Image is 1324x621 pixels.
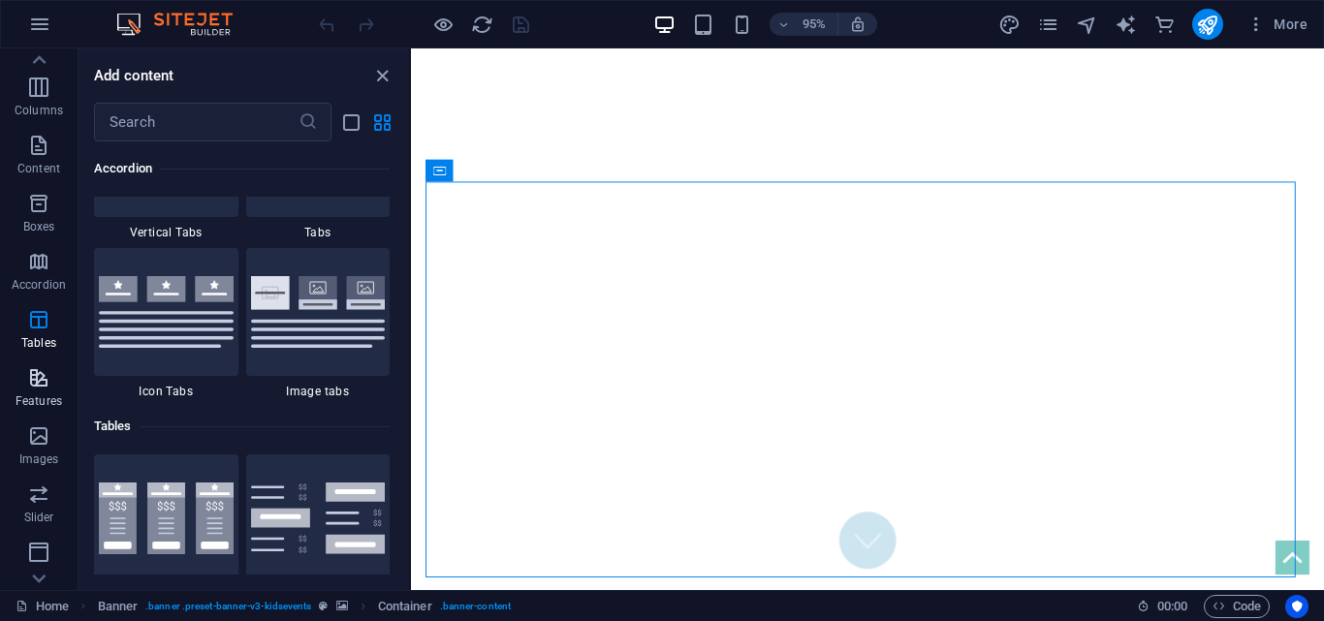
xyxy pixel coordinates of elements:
[319,601,328,611] i: This element is a customizable preset
[99,276,234,348] img: accordion-icon-tabs.svg
[1076,14,1098,36] i: Navigator
[94,248,238,399] div: Icon Tabs
[471,14,493,36] i: Reload page
[1153,14,1176,36] i: Commerce
[246,384,391,399] span: Image tabs
[15,103,63,118] p: Columns
[470,13,493,36] button: reload
[998,14,1021,36] i: Design (Ctrl+Alt+Y)
[98,595,512,618] nav: breadcrumb
[370,64,394,87] button: close panel
[246,225,391,240] span: Tabs
[246,248,391,399] div: Image tabs
[1076,13,1099,36] button: navigator
[1037,14,1059,36] i: Pages (Ctrl+Alt+S)
[1239,9,1315,40] button: More
[770,13,838,36] button: 95%
[94,225,238,240] span: Vertical Tabs
[94,103,299,141] input: Search
[251,276,386,348] img: image-tabs-accordion.svg
[378,595,432,618] span: Click to select. Double-click to edit
[16,393,62,409] p: Features
[1115,14,1137,36] i: AI Writer
[98,595,139,618] span: Click to select. Double-click to edit
[1192,9,1223,40] button: publish
[111,13,257,36] img: Editor Logo
[1285,595,1308,618] button: Usercentrics
[998,13,1022,36] button: design
[1157,595,1187,618] span: 00 00
[1037,13,1060,36] button: pages
[1171,599,1174,613] span: :
[94,64,174,87] h6: Add content
[23,219,55,234] p: Boxes
[336,601,348,611] i: This element contains a background
[24,510,54,525] p: Slider
[370,110,394,134] button: grid-view
[99,482,234,554] img: plans.svg
[1196,14,1218,36] i: Publish
[145,595,311,618] span: . banner .preset-banner-v3-kidsevents
[431,13,455,36] button: Click here to leave preview mode and continue editing
[1137,595,1188,618] h6: Session time
[849,16,867,33] i: On resize automatically adjust zoom level to fit chosen device.
[94,157,390,180] h6: Accordion
[19,451,59,467] p: Images
[1153,13,1177,36] button: commerce
[799,13,830,36] h6: 95%
[94,415,390,438] h6: Tables
[1246,15,1308,34] span: More
[251,482,386,554] img: pricing-lists.svg
[94,384,238,399] span: Icon Tabs
[21,335,56,351] p: Tables
[440,595,511,618] span: . banner-content
[16,595,69,618] a: Click to cancel selection. Double-click to open Pages
[1213,595,1261,618] span: Code
[339,110,363,134] button: list-view
[1115,13,1138,36] button: text_generator
[12,277,66,293] p: Accordion
[1204,595,1270,618] button: Code
[17,161,60,176] p: Content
